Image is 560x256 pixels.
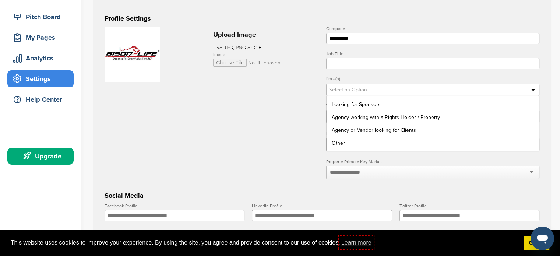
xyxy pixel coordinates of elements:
[7,50,74,67] a: Analytics
[340,237,373,248] a: learn more about cookies
[329,85,527,94] span: Select an Option
[11,72,74,85] div: Settings
[524,236,549,250] a: dismiss cookie message
[105,204,244,208] label: Facebook Profile
[105,27,160,82] img: logo%20new.jpg
[326,159,539,164] label: Property Primary Key Market
[326,77,539,81] label: I’m a(n)...
[11,237,518,248] span: This website uses cookies to improve your experience. By using the site, you agree and provide co...
[252,204,392,208] label: LinkedIn Profile
[328,98,538,111] li: Looking for Sponsors
[11,10,74,24] div: Pitch Board
[326,52,539,56] label: Job Title
[531,227,554,250] iframe: Button to launch messaging window
[11,31,74,44] div: My Pages
[7,91,74,108] a: Help Center
[7,8,74,25] a: Pitch Board
[328,124,538,137] li: Agency or Vendor looking for Clients
[105,13,539,24] h3: Profile Settings
[11,150,74,163] div: Upgrade
[213,43,318,52] p: Use JPG, PNG or GIF.
[326,27,539,31] label: Company
[328,111,538,124] li: Agency working with a Rights Holder / Property
[328,137,538,150] li: Other
[105,190,539,201] h3: Social Media
[399,204,539,208] label: Twitter Profile
[11,93,74,106] div: Help Center
[7,70,74,87] a: Settings
[7,29,74,46] a: My Pages
[213,52,318,57] label: Image
[11,52,74,65] div: Analytics
[7,148,74,165] a: Upgrade
[213,30,318,40] h2: Upload Image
